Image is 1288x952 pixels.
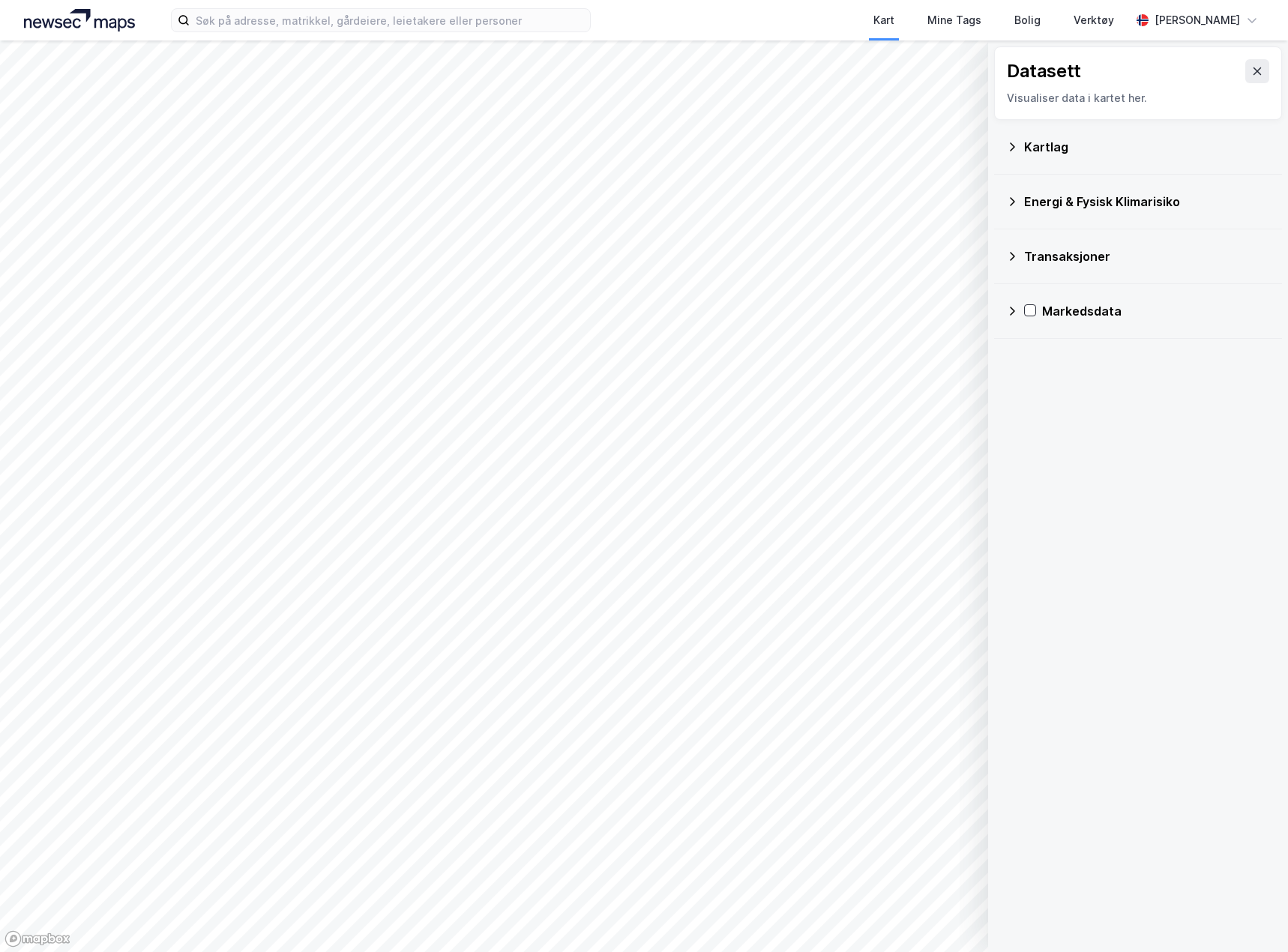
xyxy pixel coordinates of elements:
[873,11,894,29] div: Kart
[190,9,590,31] input: Søk på adresse, matrikkel, gårdeiere, leietakere eller personer
[1024,138,1270,156] div: Kartlag
[1213,880,1288,952] div: Kontrollprogram for chat
[4,930,70,948] a: Mapbox homepage
[1024,247,1270,265] div: Transaksjoner
[1155,11,1240,29] div: [PERSON_NAME]
[927,11,981,29] div: Mine Tags
[1213,880,1288,952] iframe: Chat Widget
[24,9,135,31] img: logo.a4113a55bc3d86da70a041830d287a7e.svg
[1014,11,1041,29] div: Bolig
[1024,193,1270,211] div: Energi & Fysisk Klimarisiko
[1007,89,1269,107] div: Visualiser data i kartet her.
[1007,59,1081,83] div: Datasett
[1042,302,1270,320] div: Markedsdata
[1074,11,1114,29] div: Verktøy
